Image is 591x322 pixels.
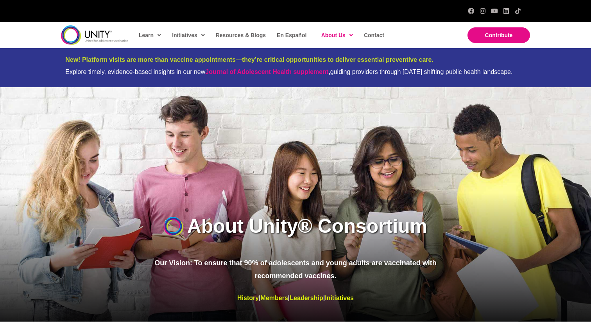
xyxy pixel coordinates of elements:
[360,26,387,44] a: Contact
[467,27,530,43] a: Contribute
[290,295,323,301] a: Leadership
[277,32,306,38] span: En Español
[187,212,428,240] h1: About Unity® Consortium
[261,295,288,301] a: Members
[139,29,161,41] span: Learn
[148,257,443,283] p: Our Vision: To ensure that 90% of adolescents and young adults are vaccinated with recommended va...
[273,26,310,44] a: En Español
[205,68,328,75] a: Journal of Adolescent Health supplement
[172,29,205,41] span: Initiatives
[364,32,384,38] span: Contact
[205,68,330,75] strong: ,
[61,25,128,45] img: unity-logo-dark
[65,56,433,63] span: New! Platform visits are more than vaccine appointments—they’re critical opportunities to deliver...
[212,26,269,44] a: Resources & Blogs
[485,32,513,38] span: Contribute
[148,292,443,304] p: | | |
[480,8,486,14] a: Instagram
[164,217,183,236] img: UnityIcon-new
[468,8,474,14] a: Facebook
[65,68,526,76] div: Explore timely, evidence-based insights in our new guiding providers through [DATE] shifting publ...
[491,8,498,14] a: YouTube
[237,295,259,301] a: History
[515,8,521,14] a: TikTok
[321,29,353,41] span: About Us
[503,8,509,14] a: LinkedIn
[216,32,266,38] span: Resources & Blogs
[325,295,354,301] a: Initiatives
[317,26,356,44] a: About Us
